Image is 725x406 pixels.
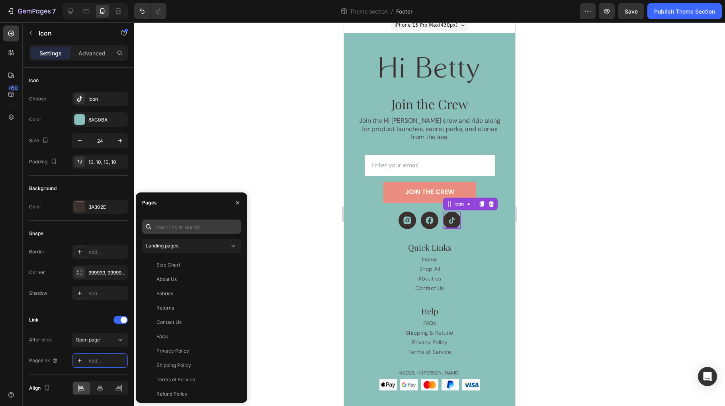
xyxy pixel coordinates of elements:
[78,49,106,57] p: Advanced
[10,348,161,354] p: ©2025, Hi [PERSON_NAME].
[29,135,50,146] div: Size
[36,35,135,61] img: gempages_576926969862554466-998201ac-e2e2-4d60-b9a4-80e0f813a7c2.webp
[29,230,43,237] div: Shape
[29,248,45,255] div: Border
[156,390,188,398] div: Refund Policy
[79,297,92,304] a: FAQs
[29,157,59,167] div: Padding
[654,7,715,16] div: Publish Theme Section
[88,249,126,256] div: Add...
[29,336,52,343] div: After click
[76,337,100,343] span: Open page
[29,95,46,102] div: Choose
[75,243,96,250] a: Shop All
[77,357,94,368] img: gempages_576926969862554466-1480db5d-c313-488f-ac41-dcec6376eb9a.webp
[3,3,59,19] button: 7
[10,220,161,230] p: Quick Links
[72,333,128,347] button: Open page
[396,7,412,16] span: Footer
[29,316,39,324] div: Link
[156,319,182,326] div: Contact Us
[88,204,126,211] div: 3A302E
[344,22,515,406] iframe: Design area
[88,290,126,297] div: Add...
[348,7,389,16] span: Theme section
[88,357,126,365] div: Add...
[625,8,638,15] span: Save
[142,239,241,253] button: Landing pages
[142,199,157,206] div: Pages
[78,233,93,241] a: Home
[10,94,161,119] p: Join the Hi [PERSON_NAME] crew and ride along for product launches, secret perks, and stories fro...
[29,383,52,394] div: Align
[134,3,166,19] div: Undo/Redo
[61,166,110,174] div: JOIN THE CREW
[64,326,107,333] a: Terms of Service
[156,276,177,283] div: About Us
[118,357,136,368] img: gempages_576926969862554466-3e60c014-9c8f-4a39-8472-bdb6094cf658.webp
[156,290,173,297] div: Fabrics
[68,316,104,324] a: Privacy Policy
[618,3,644,19] button: Save
[39,28,106,38] p: Icon
[698,367,717,386] div: Open Intercom Messenger
[56,357,74,368] img: gempages_576926969862554466-45184201-4010-413f-8544-845c78e1c3a5.webp
[8,85,19,91] div: 450
[29,185,57,192] div: Background
[71,262,100,269] a: Contact Us
[156,376,195,383] div: Terms of Service
[98,357,115,368] img: gempages_576926969862554466-7c0dcdde-1feb-4e0d-beb3-f4eaeacf1f1b.webp
[29,357,58,364] div: Page/link
[29,269,45,276] div: Corner
[156,362,191,369] div: Shipping Policy
[88,116,126,124] div: 8AC0BA
[39,159,132,180] button: JOIN THE CREW
[88,159,126,166] div: 10, 10, 10, 10
[88,96,126,103] div: Icon
[10,73,162,90] h2: Join the Crew
[35,357,53,368] img: gempages_576926969862554466-76801168-c099-4738-aa4e-af5dfb1188f6.webp
[156,347,189,355] div: Privacy Policy
[29,203,41,210] div: Color
[142,220,241,234] input: Insert link or search
[29,290,47,297] div: Shadow
[146,243,178,249] span: Landing pages
[156,333,168,340] div: FAQs
[21,133,151,154] input: Enter your email
[62,307,109,314] a: Shipping & Refund
[156,304,174,312] div: Returns
[10,284,161,294] p: Help
[29,116,41,123] div: Color
[39,49,62,57] p: Settings
[156,261,180,269] div: Size Chart
[52,6,56,16] p: 7
[29,77,39,84] div: Icon
[88,269,126,277] div: 999999, 999999, 999999, 999999
[74,253,97,260] a: About us
[647,3,722,19] button: Publish Theme Section
[391,7,393,16] span: /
